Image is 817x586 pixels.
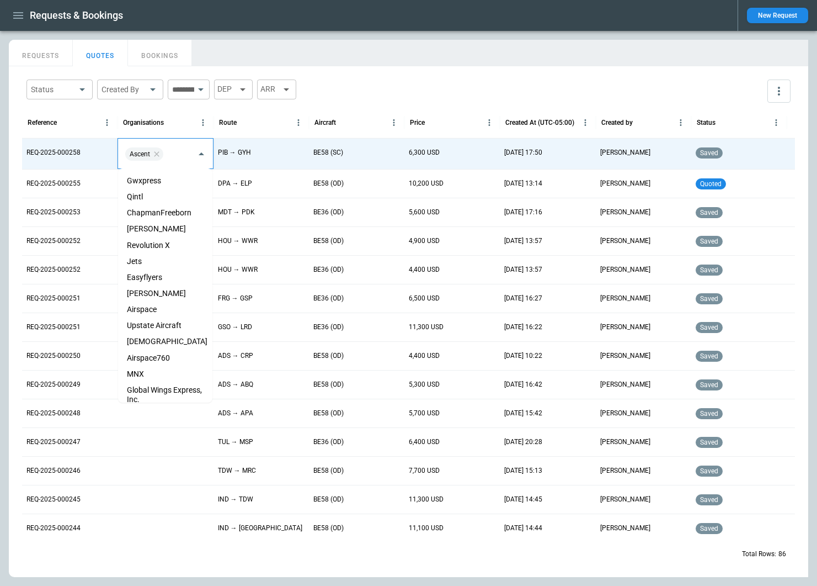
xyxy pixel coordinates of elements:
p: TUL → MSP [218,437,253,447]
p: 07/31/2025 15:42 [504,409,542,418]
span: saved [698,381,720,389]
li: ChapmanFreeborn [118,205,212,221]
p: IND → TDW [218,495,253,504]
p: BE36 (OD) [313,265,344,274]
button: New Request [747,8,808,23]
button: Route column menu [291,115,306,130]
span: saved [698,439,720,446]
button: BOOKINGS [128,40,192,66]
p: Total Rows: [742,550,776,559]
p: 07/25/2025 15:13 [504,466,542,476]
span: saved [698,237,720,245]
li: Jets [118,254,212,270]
span: saved [698,209,720,217]
p: BE58 (OD) [313,236,344,246]
span: saved [698,149,720,157]
button: QUOTES [73,40,128,66]
p: BE58 (SC) [313,148,343,157]
p: REQ-2025-000252 [26,236,81,246]
li: Revolution X [118,237,212,254]
p: [PERSON_NAME] [600,409,650,418]
p: REQ-2025-000247 [26,437,81,447]
p: 07/31/2025 16:42 [504,380,542,389]
p: [PERSON_NAME] [600,466,650,476]
li: Easyflyers [118,270,212,286]
span: saved [698,410,720,418]
p: REQ-2025-000253 [26,208,81,217]
p: 4,900 USD [409,236,440,246]
p: 86 [778,550,786,559]
button: Created by column menu [673,115,688,130]
p: 7,700 USD [409,466,440,476]
button: Created At (UTC-05:00) column menu [578,115,593,130]
p: REQ-2025-000244 [26,524,81,533]
p: 6,500 USD [409,294,440,303]
p: HOU → WWR [218,236,258,246]
p: [PERSON_NAME] [600,323,650,332]
p: TDW → MRC [218,466,256,476]
p: 11,300 USD [409,495,444,504]
p: BE58 (OD) [313,409,344,418]
span: quoted [698,180,724,188]
p: [PERSON_NAME] [600,294,650,303]
div: DEP [214,80,253,99]
li: Qintl [118,189,212,205]
span: saved [698,352,720,360]
div: Status [697,119,715,126]
p: REQ-2025-000252 [26,265,81,274]
div: ARR [257,80,296,99]
p: 5,600 USD [409,208,440,217]
p: ADS → CRP [218,351,253,361]
div: Ascent [125,147,163,161]
p: [PERSON_NAME] [600,380,650,389]
div: Status [31,84,75,95]
p: 4,400 USD [409,351,440,361]
p: [PERSON_NAME] [600,351,650,361]
p: REQ-2025-000245 [26,495,81,504]
p: 5,300 USD [409,380,440,389]
button: REQUESTS [9,40,73,66]
h1: Requests & Bookings [30,9,123,22]
p: BE58 (OD) [313,351,344,361]
button: Close [194,146,209,162]
button: more [767,80,791,103]
p: REQ-2025-000246 [26,466,81,476]
p: [PERSON_NAME] [600,265,650,274]
p: [PERSON_NAME] [600,437,650,447]
p: 08/04/2025 16:27 [504,294,542,303]
div: Route [219,119,237,126]
p: REQ-2025-000250 [26,351,81,361]
p: 08/13/2025 13:57 [504,265,542,274]
p: 07/28/2025 20:28 [504,437,542,447]
p: ADS → APA [218,409,253,418]
p: 5,700 USD [409,409,440,418]
li: [PERSON_NAME] [118,221,212,237]
p: BE36 (OD) [313,323,344,332]
li: [DEMOGRAPHIC_DATA] [118,334,212,350]
p: IND → AUS [218,524,302,533]
p: 08/01/2025 10:22 [504,351,542,361]
span: saved [698,496,720,504]
p: REQ-2025-000251 [26,323,81,332]
p: [PERSON_NAME] [600,495,650,504]
p: [PERSON_NAME] [600,208,650,217]
div: Organisations [123,119,164,126]
p: [PERSON_NAME] [600,524,650,533]
p: 6,300 USD [409,148,440,157]
p: 6,400 USD [409,437,440,447]
p: BE36 (OD) [313,294,344,303]
p: DPA → ELP [218,179,252,188]
li: Airspace [118,302,212,318]
p: PIB → GYH [218,148,251,157]
p: 08/22/2025 13:14 [504,179,542,188]
button: Price column menu [482,115,497,130]
div: Reference [28,119,57,126]
p: 08/22/2025 17:50 [504,148,542,157]
p: REQ-2025-000255 [26,179,81,188]
span: Ascent [125,149,154,160]
p: BE58 (OD) [313,179,344,188]
button: Status column menu [768,115,784,130]
p: [PERSON_NAME] [600,179,650,188]
p: REQ-2025-000258 [26,148,81,157]
li: Gwxpress [118,173,212,189]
